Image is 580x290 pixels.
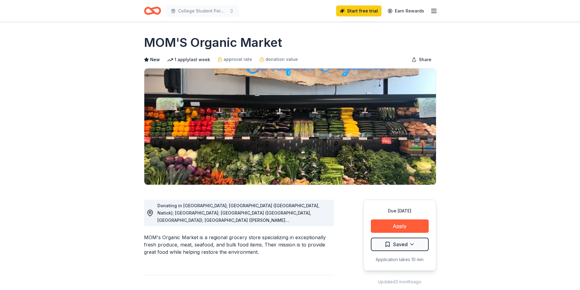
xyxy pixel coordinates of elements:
[371,207,429,215] div: Due [DATE]
[371,219,429,233] button: Apply
[336,5,381,16] a: Start free trial
[144,234,334,256] div: MOM's Organic Market is a regional grocery store specializing in exceptionally fresh produce, mea...
[150,56,160,63] span: New
[223,56,252,63] span: approval rate
[407,54,436,66] button: Share
[144,34,282,51] h1: MOM'S Organic Market
[144,68,436,185] img: Image for MOM'S Organic Market
[144,4,161,18] a: Home
[259,56,298,63] a: donation value
[371,238,429,251] button: Saved
[419,56,431,63] span: Share
[371,256,429,263] div: Application takes 10 min
[166,5,239,17] button: College Student Personnel Association of [US_STATE] State Annual Conference
[363,278,436,285] div: Updated 3 months ago
[384,5,428,16] a: Earn Rewards
[157,203,319,237] span: Donating in [GEOGRAPHIC_DATA]; [GEOGRAPHIC_DATA] ([GEOGRAPHIC_DATA], Natick); [GEOGRAPHIC_DATA]; ...
[217,56,252,63] a: approval rate
[167,56,210,63] div: 1 apply last week
[265,56,298,63] span: donation value
[393,240,408,248] span: Saved
[178,7,227,15] span: College Student Personnel Association of [US_STATE] State Annual Conference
